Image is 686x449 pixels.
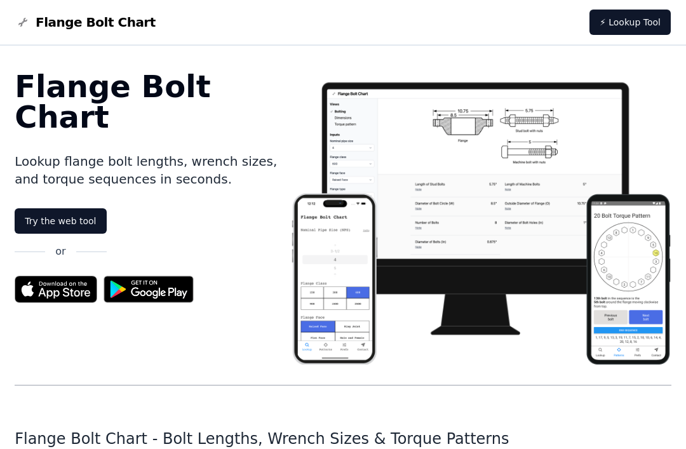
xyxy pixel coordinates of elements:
[15,71,290,132] h1: Flange Bolt Chart
[36,13,156,31] span: Flange Bolt Chart
[15,15,30,30] img: Flange Bolt Chart Logo
[97,269,200,309] img: Get it on Google Play
[15,276,97,303] img: App Store badge for the Flange Bolt Chart app
[15,208,106,234] a: Try the web tool
[589,10,671,35] a: ⚡ Lookup Tool
[290,71,671,365] img: Flange bolt chart app screenshot
[15,429,671,449] h1: Flange Bolt Chart - Bolt Lengths, Wrench Sizes & Torque Patterns
[55,244,65,259] p: or
[15,152,290,188] p: Lookup flange bolt lengths, wrench sizes, and torque sequences in seconds.
[15,13,156,31] a: Flange Bolt Chart LogoFlange Bolt Chart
